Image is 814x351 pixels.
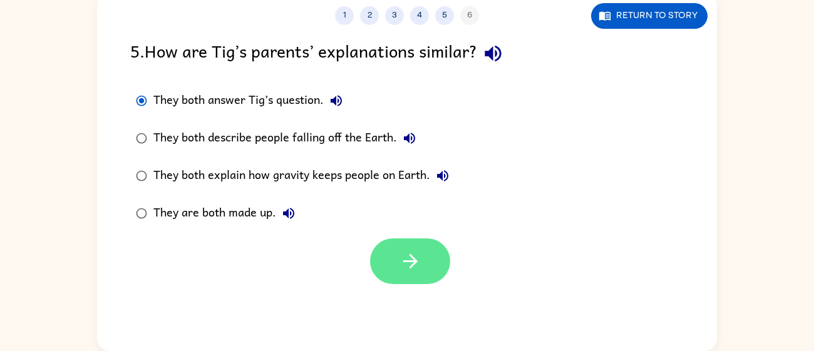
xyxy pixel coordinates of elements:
[397,126,422,151] button: They both describe people falling off the Earth.
[153,88,349,113] div: They both answer Tig’s question.
[335,6,354,25] button: 1
[153,126,422,151] div: They both describe people falling off the Earth.
[276,201,301,226] button: They are both made up.
[430,163,455,188] button: They both explain how gravity keeps people on Earth.
[410,6,429,25] button: 4
[360,6,379,25] button: 2
[385,6,404,25] button: 3
[153,163,455,188] div: They both explain how gravity keeps people on Earth.
[153,201,301,226] div: They are both made up.
[130,38,684,69] div: 5 . How are Tig’s parents’ explanations similar?
[591,3,708,29] button: Return to story
[324,88,349,113] button: They both answer Tig’s question.
[435,6,454,25] button: 5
